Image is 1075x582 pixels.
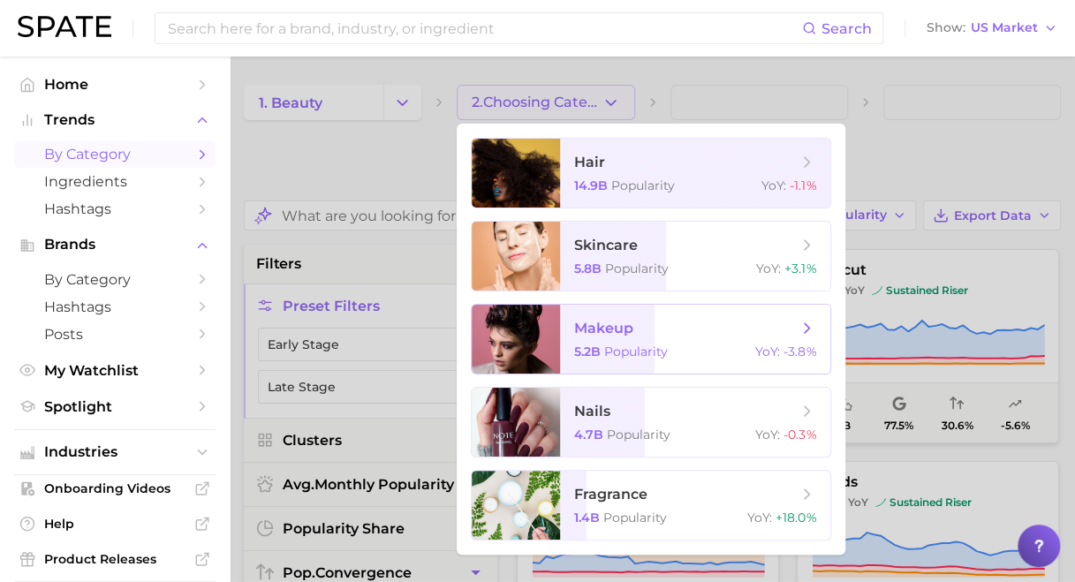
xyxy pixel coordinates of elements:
button: Brands [14,231,216,258]
span: Posts [44,326,185,343]
span: Spotlight [44,398,185,415]
span: Industries [44,444,185,460]
span: YoY : [761,178,786,193]
span: Popularity [605,261,669,276]
a: Home [14,71,216,98]
input: Search here for a brand, industry, or ingredient [166,13,802,43]
span: YoY : [747,510,772,525]
a: Help [14,510,216,537]
span: makeup [574,320,633,336]
a: Product Releases [14,546,216,572]
span: US Market [971,23,1038,33]
span: Hashtags [44,299,185,315]
a: My Watchlist [14,357,216,384]
span: 4.7b [574,427,603,442]
a: Hashtags [14,195,216,223]
button: Trends [14,107,216,133]
span: YoY : [755,427,780,442]
span: Popularity [611,178,675,193]
a: Onboarding Videos [14,475,216,502]
span: Ingredients [44,173,185,190]
a: by Category [14,266,216,293]
span: Home [44,76,185,93]
button: ShowUS Market [922,17,1062,40]
span: -0.3% [784,427,816,442]
span: fragrance [574,486,647,503]
img: SPATE [18,16,111,37]
span: My Watchlist [44,362,185,379]
span: nails [574,403,610,419]
span: 5.8b [574,261,602,276]
a: Posts [14,321,216,348]
ul: 2.Choosing Category [457,124,845,555]
span: 5.2b [574,344,601,359]
span: skincare [574,237,638,253]
span: +3.1% [784,261,816,276]
span: Help [44,516,185,532]
span: hair [574,154,605,170]
a: by Category [14,140,216,168]
span: 1.4b [574,510,600,525]
span: YoY : [755,344,780,359]
span: Popularity [604,344,668,359]
span: by Category [44,271,185,288]
span: Product Releases [44,551,185,567]
span: Onboarding Videos [44,480,185,496]
span: Brands [44,237,185,253]
span: Trends [44,112,185,128]
span: YoY : [756,261,781,276]
span: +18.0% [776,510,816,525]
span: -1.1% [790,178,816,193]
span: Hashtags [44,200,185,217]
span: Popularity [607,427,670,442]
a: Spotlight [14,393,216,420]
span: Popularity [603,510,667,525]
span: Search [821,20,872,37]
a: Hashtags [14,293,216,321]
button: Industries [14,439,216,465]
span: -3.8% [784,344,816,359]
span: by Category [44,146,185,163]
span: Show [927,23,965,33]
span: 14.9b [574,178,608,193]
a: Ingredients [14,168,216,195]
